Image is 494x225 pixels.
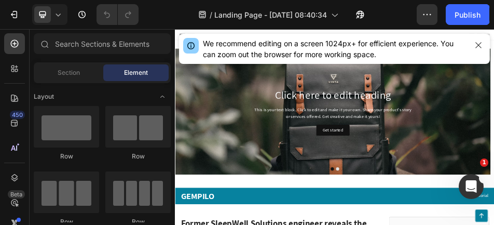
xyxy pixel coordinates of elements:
div: Row [34,152,99,161]
div: Beta [8,190,25,198]
div: Undo/Redo [97,4,139,25]
span: / [210,9,212,20]
span: Layout [34,92,54,101]
div: Get started [287,191,327,204]
div: We recommend editing on a screen 1024px+ for efficient experience. You can zoom out the browser f... [203,38,467,60]
span: Landing Page - [DATE] 08:40:34 [214,9,327,20]
iframe: Design area [175,29,494,225]
iframe: Intercom live chat [459,174,484,199]
button: Get started [275,187,340,208]
span: Section [58,68,80,77]
div: Row [105,152,171,161]
span: 1 [480,158,488,167]
button: Publish [446,4,489,25]
input: Search Sections & Elements [34,33,171,54]
div: Publish [455,9,481,20]
span: Toggle open [154,88,171,105]
div: 450 [10,111,25,119]
span: Element [124,68,148,77]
